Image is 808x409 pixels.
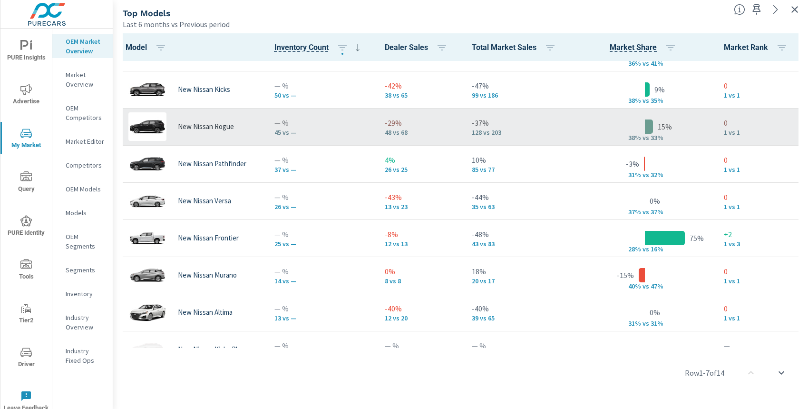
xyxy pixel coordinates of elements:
[385,240,457,248] p: 12 vs 13
[66,313,105,332] p: Industry Overview
[646,208,669,216] p: s 37%
[646,319,669,328] p: s 31%
[770,361,793,384] button: scroll to bottom
[3,84,49,107] span: Advertise
[52,68,113,91] div: Market Overview
[128,224,166,252] img: glamour
[621,133,646,142] p: 38% v
[274,166,370,173] p: 37 vs —
[646,282,669,290] p: s 47%
[621,282,646,290] p: 40% v
[724,80,797,91] p: 0
[3,40,49,63] span: PURE Insights
[178,85,230,94] p: New Nissan Kicks
[472,154,566,166] p: 10%
[646,59,669,68] p: s 41%
[274,303,370,314] p: — %
[385,166,457,173] p: 26 vs 25
[650,195,660,207] p: 0%
[385,80,457,91] p: -42%
[724,303,797,314] p: 0
[472,229,566,240] p: -48%
[66,346,105,365] p: Industry Fixed Ops
[724,266,797,277] p: 0
[472,42,560,53] span: Total Market Sales
[724,42,791,53] span: Market Rank
[126,42,170,53] span: Model
[178,197,231,205] p: New Nissan Versa
[178,308,233,317] p: New Nissan Altima
[52,310,113,334] div: Industry Overview
[66,208,105,218] p: Models
[274,129,370,136] p: 45 vs —
[274,240,370,248] p: 25 vs —
[724,191,797,203] p: 0
[274,314,370,322] p: 13 vs —
[724,91,797,99] p: 1 vs 1
[646,170,669,179] p: s 32%
[385,91,457,99] p: 38 vs 65
[690,232,704,244] p: 75%
[724,166,797,173] p: 1 vs 1
[128,335,166,364] img: glamour
[472,340,566,351] p: — %
[385,191,457,203] p: -43%
[621,96,646,105] p: 38% v
[3,171,49,195] span: Query
[646,96,669,105] p: s 35%
[621,245,646,253] p: 28% v
[128,187,166,215] img: glamour
[66,37,105,56] p: OEM Market Overview
[385,266,457,277] p: 0%
[685,367,724,379] p: Row 1 - 7 of 14
[274,42,363,53] span: Inventory Count
[650,307,660,318] p: 0%
[3,347,49,370] span: Driver
[472,303,566,314] p: -40%
[123,19,230,30] p: Last 6 months vs Previous period
[3,259,49,282] span: Tools
[472,277,566,285] p: 20 vs 17
[274,229,370,240] p: — %
[274,42,329,53] span: The number of vehicles currently in dealer inventory. This does not include shared inventory, nor...
[3,303,49,326] span: Tier2
[274,91,370,99] p: 50 vs —
[52,158,113,172] div: Competitors
[385,117,457,129] p: -29%
[646,245,669,253] p: s 16%
[66,137,105,146] p: Market Editor
[66,289,105,299] p: Inventory
[128,261,166,289] img: glamour
[472,314,566,322] p: 39 vs 65
[52,206,113,220] div: Models
[66,265,105,275] p: Segments
[274,340,370,351] p: — %
[724,240,797,248] p: 1 vs 3
[472,91,566,99] p: 99 vs 186
[610,42,657,53] span: Model Sales / Total Market Sales. [Market = within dealer PMA (or 60 miles if no PMA is defined) ...
[472,191,566,203] p: -44%
[385,129,457,136] p: 48 vs 68
[385,314,457,322] p: 12 vs 20
[3,128,49,151] span: My Market
[626,158,639,170] p: -3%
[66,184,105,194] p: OEM Models
[621,319,646,328] p: 31% v
[385,340,457,351] p: — %
[274,191,370,203] p: — %
[52,34,113,58] div: OEM Market Overview
[724,229,797,240] p: +2
[178,122,234,131] p: New Nissan Rogue
[658,121,672,132] p: 15%
[472,54,566,62] p: 130 vs 161
[724,129,797,136] p: 1 vs 1
[52,287,113,301] div: Inventory
[178,234,239,242] p: New Nissan Frontier
[52,182,113,196] div: OEM Models
[178,160,246,168] p: New Nissan Pathfinder
[66,70,105,89] p: Market Overview
[610,42,680,53] span: Market Share
[52,101,113,125] div: OEM Competitors
[66,103,105,122] p: OEM Competitors
[385,277,457,285] p: 8 vs 8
